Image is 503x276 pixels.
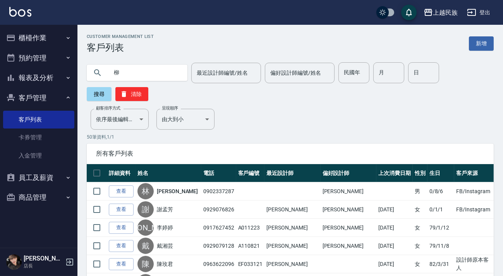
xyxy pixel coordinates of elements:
a: 查看 [109,258,134,270]
p: 店長 [24,262,63,269]
button: 搜尋 [87,87,112,101]
th: 電話 [201,164,236,182]
td: 0929076826 [201,201,236,219]
td: 0917627452 [201,219,236,237]
th: 上次消費日期 [376,164,413,182]
img: Logo [9,7,31,17]
a: 查看 [109,204,134,216]
button: save [401,5,417,20]
td: 79/11/8 [427,237,455,255]
h2: Customer Management List [87,34,154,39]
td: [PERSON_NAME] [321,237,376,255]
td: [DATE] [376,219,413,237]
td: [PERSON_NAME] [321,182,376,201]
td: FB/Instagram [454,182,494,201]
td: FB/Instagram [454,201,494,219]
button: 商品管理 [3,187,74,207]
div: 陳 [137,256,154,272]
th: 客戶編號 [236,164,265,182]
a: 入金管理 [3,147,74,165]
a: 卡券管理 [3,129,74,146]
span: 所有客戶列表 [96,150,484,158]
td: [PERSON_NAME] [264,201,320,219]
button: 櫃檯作業 [3,28,74,48]
td: 女 [413,219,427,237]
h3: 客戶列表 [87,42,154,53]
td: 0963622096 [201,255,236,273]
th: 詳細資料 [107,164,136,182]
td: [DATE] [376,237,413,255]
td: 79/1/12 [427,219,455,237]
th: 偏好設計師 [321,164,376,182]
div: 由大到小 [156,109,215,130]
td: A011223 [236,219,265,237]
div: 謝 [137,201,154,218]
td: 女 [413,255,427,273]
td: 男 [413,182,427,201]
a: 查看 [109,185,134,197]
div: 戴 [137,238,154,254]
td: 82/3/31 [427,255,455,273]
td: [PERSON_NAME] [264,219,320,237]
label: 顧客排序方式 [96,105,120,111]
td: [DATE] [376,201,413,219]
th: 性別 [413,164,427,182]
a: 查看 [109,240,134,252]
a: 謝孟芳 [157,206,173,213]
button: 登出 [464,5,494,20]
td: 設計師原本客人 [454,255,494,273]
td: [PERSON_NAME] [264,237,320,255]
th: 客戶來源 [454,164,494,182]
td: EF033121 [236,255,265,273]
a: 查看 [109,222,134,234]
a: 新增 [469,36,494,51]
button: 上越民族 [421,5,461,21]
td: 0902337287 [201,182,236,201]
th: 姓名 [136,164,201,182]
button: 員工及薪資 [3,168,74,188]
button: 清除 [115,87,148,101]
h5: [PERSON_NAME] [24,255,63,262]
td: 0/1/1 [427,201,455,219]
td: [DATE] [376,255,413,273]
a: 客戶列表 [3,111,74,129]
th: 最近設計師 [264,164,320,182]
th: 生日 [427,164,455,182]
div: 上越民族 [433,8,458,17]
label: 呈現順序 [162,105,178,111]
td: [PERSON_NAME] [264,255,320,273]
a: 戴湘芸 [157,242,173,250]
a: 李婷婷 [157,224,173,231]
img: Person [6,254,22,270]
p: 50 筆資料, 1 / 1 [87,134,494,141]
td: 0/8/6 [427,182,455,201]
div: 依序最後編輯時間 [91,109,149,130]
div: [PERSON_NAME] [137,219,154,236]
a: 陳玫君 [157,260,173,268]
td: [PERSON_NAME] [321,201,376,219]
button: 客戶管理 [3,88,74,108]
td: [PERSON_NAME] [321,219,376,237]
td: 女 [413,201,427,219]
td: A110821 [236,237,265,255]
button: 報表及分析 [3,68,74,88]
div: 林 [137,183,154,199]
td: 女 [413,237,427,255]
button: 預約管理 [3,48,74,68]
td: 0929079128 [201,237,236,255]
a: [PERSON_NAME] [157,187,198,195]
input: 搜尋關鍵字 [108,62,181,83]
